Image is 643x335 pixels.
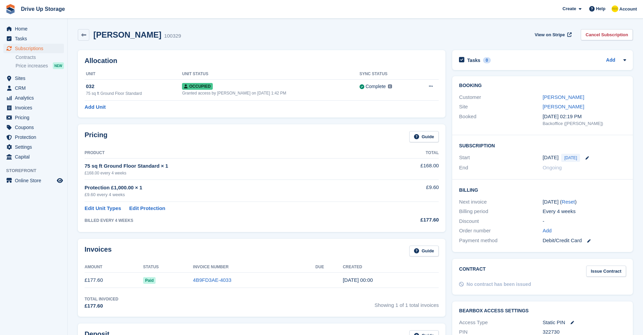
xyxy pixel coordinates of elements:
div: 75 sq ft Ground Floor Standard [86,90,182,97]
div: [DATE] 02:19 PM [543,113,626,121]
a: menu [3,44,64,53]
span: Pricing [15,113,55,122]
th: Due [316,262,343,273]
a: View on Stripe [532,29,573,40]
div: 100329 [164,32,181,40]
a: Cancel Subscription [581,29,633,40]
div: NEW [53,62,64,69]
div: Static PIN [543,319,626,327]
div: £168.00 every 4 weeks [85,170,375,176]
a: Drive Up Storage [18,3,68,15]
span: Tasks [15,34,55,43]
span: Account [619,6,637,13]
th: Total [375,148,439,159]
span: Sites [15,74,55,83]
a: Guide [409,131,439,142]
a: menu [3,132,64,142]
a: Edit Unit Types [85,205,121,212]
div: 032 [86,83,182,90]
span: Occupied [182,83,212,90]
th: Sync Status [360,69,415,80]
div: Payment method [459,237,543,245]
span: CRM [15,83,55,93]
a: menu [3,24,64,34]
span: Home [15,24,55,34]
time: 2025-08-19 23:00:00 UTC [543,154,558,162]
div: £177.60 [375,216,439,224]
img: Crispin Vitoria [612,5,618,12]
div: [DATE] ( ) [543,198,626,206]
a: menu [3,123,64,132]
a: Edit Protection [129,205,165,212]
th: Unit Status [182,69,359,80]
span: Analytics [15,93,55,103]
a: menu [3,34,64,43]
a: Issue Contract [586,266,626,277]
th: Created [343,262,439,273]
span: Subscriptions [15,44,55,53]
a: [PERSON_NAME] [543,104,584,109]
h2: Subscription [459,142,626,149]
span: Showing 1 of 1 total invoices [374,296,439,310]
a: 4B9FD3AE-4033 [193,277,231,283]
div: Debit/Credit Card [543,237,626,245]
div: BILLED EVERY 4 WEEKS [85,217,375,224]
span: Settings [15,142,55,152]
th: Unit [85,69,182,80]
span: Storefront [6,167,67,174]
th: Amount [85,262,143,273]
div: Protection £1,000.00 × 1 [85,184,375,192]
div: No contract has been issued [466,281,531,288]
span: Capital [15,152,55,162]
a: Preview store [56,176,64,185]
span: Price increases [16,63,48,69]
div: Customer [459,93,543,101]
div: Every 4 weeks [543,208,626,215]
td: £168.00 [375,158,439,180]
time: 2025-08-19 23:00:45 UTC [343,277,373,283]
a: menu [3,152,64,162]
div: Booked [459,113,543,127]
div: Next invoice [459,198,543,206]
div: 75 sq ft Ground Floor Standard × 1 [85,162,375,170]
h2: Booking [459,83,626,88]
div: Total Invoiced [85,296,118,302]
th: Invoice Number [193,262,316,273]
a: menu [3,176,64,185]
div: 0 [483,57,491,63]
td: £177.60 [85,273,143,288]
div: Billing period [459,208,543,215]
span: Help [596,5,605,12]
img: icon-info-grey-7440780725fd019a000dd9b08b2336e03edf1995a4989e88bcd33f0948082b44.svg [388,84,392,88]
h2: [PERSON_NAME] [93,30,161,39]
a: menu [3,93,64,103]
div: Complete [366,83,386,90]
h2: Tasks [467,57,480,63]
span: Coupons [15,123,55,132]
span: Invoices [15,103,55,112]
span: Online Store [15,176,55,185]
h2: Pricing [85,131,108,142]
td: £9.60 [375,180,439,202]
div: Site [459,103,543,111]
a: Guide [409,246,439,257]
span: Protection [15,132,55,142]
div: End [459,164,543,172]
div: £9.60 every 4 weeks [85,191,375,198]
span: Create [562,5,576,12]
div: Order number [459,227,543,235]
th: Product [85,148,375,159]
h2: BearBox Access Settings [459,308,626,314]
div: Backoffice ([PERSON_NAME]) [543,120,626,127]
h2: Allocation [85,57,439,65]
h2: Invoices [85,246,112,257]
div: - [543,217,626,225]
a: menu [3,83,64,93]
div: Access Type [459,319,543,327]
th: Status [143,262,193,273]
h2: Billing [459,186,626,193]
img: stora-icon-8386f47178a22dfd0bd8f6a31ec36ba5ce8667c1dd55bd0f319d3a0aa187defe.svg [5,4,16,14]
a: Add Unit [85,103,106,111]
span: [DATE] [561,154,580,162]
div: Discount [459,217,543,225]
